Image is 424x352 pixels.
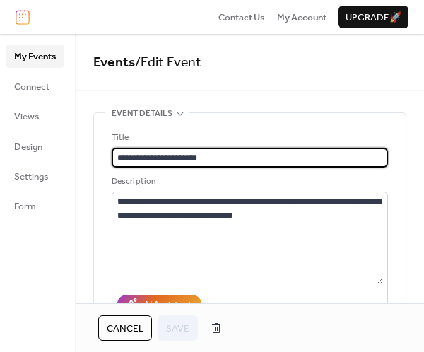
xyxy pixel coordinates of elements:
[6,75,64,98] a: Connect
[135,49,201,76] span: / Edit Event
[14,170,48,184] span: Settings
[14,49,56,64] span: My Events
[112,175,385,189] div: Description
[338,6,408,28] button: Upgrade🚀
[14,110,39,124] span: Views
[6,105,64,127] a: Views
[143,298,192,312] div: AI Assistant
[117,295,201,313] button: AI Assistant
[112,131,385,145] div: Title
[14,140,42,154] span: Design
[112,107,172,121] span: Event details
[107,322,143,336] span: Cancel
[6,45,64,67] a: My Events
[98,315,152,341] button: Cancel
[218,11,265,25] span: Contact Us
[14,80,49,94] span: Connect
[14,199,36,213] span: Form
[6,165,64,187] a: Settings
[93,49,135,76] a: Events
[346,11,401,25] span: Upgrade 🚀
[218,10,265,24] a: Contact Us
[16,9,30,25] img: logo
[6,194,64,217] a: Form
[277,11,326,25] span: My Account
[277,10,326,24] a: My Account
[6,135,64,158] a: Design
